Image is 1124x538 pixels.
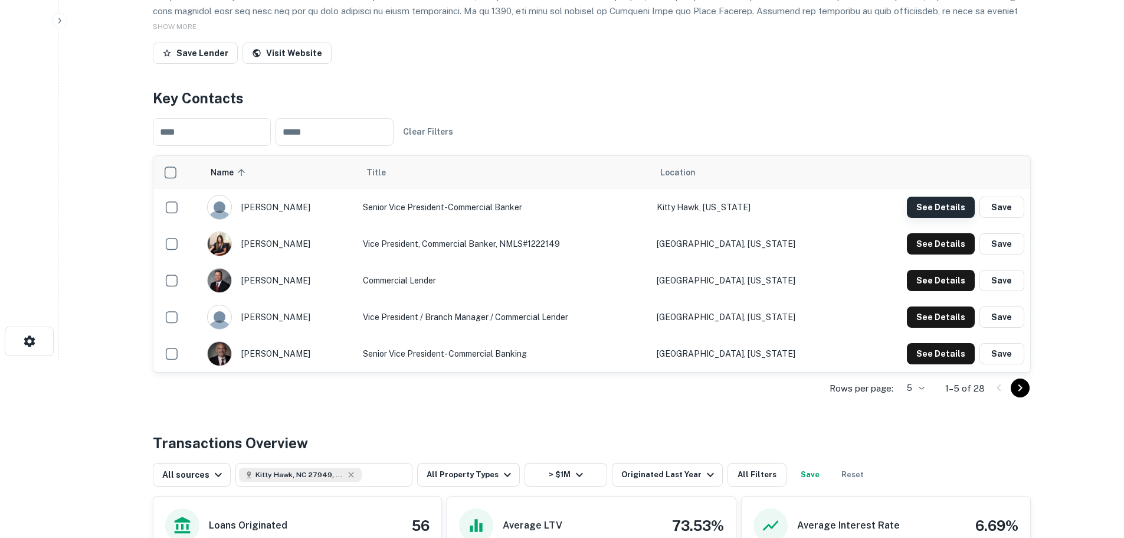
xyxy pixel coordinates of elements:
span: Name [211,165,249,180]
td: Vice President, Commercial Banker, NMLS#1222149 [357,226,651,262]
button: Save your search to get updates of matches that match your search criteria. [791,463,829,487]
div: scrollable content [153,156,1030,372]
button: See Details [907,343,975,364]
div: All sources [162,468,225,482]
td: [GEOGRAPHIC_DATA], [US_STATE] [651,262,854,299]
td: Senior Vice President- Commercial Banking [357,335,651,372]
div: [PERSON_NAME] [207,341,351,366]
button: Save [979,233,1024,255]
button: Save [979,270,1024,291]
td: [GEOGRAPHIC_DATA], [US_STATE] [651,226,854,262]
iframe: Chat Widget [1065,444,1124,500]
div: [PERSON_NAME] [207,268,351,293]
h4: 6.69% [975,515,1018,536]
p: 1–5 of 28 [945,382,985,396]
button: Clear Filters [398,121,458,142]
img: 1725374619320 [208,232,231,256]
th: Location [651,156,854,189]
button: Save [979,343,1024,364]
button: See Details [907,233,975,255]
button: > $1M [525,463,607,487]
h4: Transactions Overview [153,432,308,454]
button: Save [979,307,1024,328]
td: [GEOGRAPHIC_DATA], [US_STATE] [651,335,854,372]
p: Rows per page: [830,382,893,396]
span: SHOW MORE [153,22,196,31]
button: See Details [907,307,975,328]
h4: 73.53% [672,515,724,536]
span: Location [660,165,696,180]
button: All Filters [728,463,787,487]
div: [PERSON_NAME] [207,195,351,220]
button: All sources [153,463,231,487]
span: Kitty Hawk, NC 27949, [GEOGRAPHIC_DATA] [255,469,344,480]
button: Go to next page [1011,379,1030,397]
td: Kitty Hawk, [US_STATE] [651,189,854,226]
span: Title [366,165,401,180]
div: [PERSON_NAME] [207,231,351,256]
button: Originated Last Year [612,463,723,487]
h4: Key Contacts [153,87,1031,109]
button: See Details [907,197,975,218]
img: 1718299189015 [208,342,231,366]
h4: 56 [412,515,430,536]
td: [GEOGRAPHIC_DATA], [US_STATE] [651,299,854,335]
h6: Average Interest Rate [797,519,900,533]
img: 1581627001401 [208,269,231,292]
div: [PERSON_NAME] [207,305,351,330]
th: Name [201,156,357,189]
a: Visit Website [243,43,332,64]
td: Vice President / Branch Manager / Commercial Lender [357,299,651,335]
button: Save Lender [153,43,238,64]
div: 5 [898,380,926,397]
button: All Property Types [417,463,520,487]
td: Senior Vice President-Commercial Banker [357,189,651,226]
button: See Details [907,270,975,291]
button: Save [979,197,1024,218]
h6: Loans Originated [209,519,287,533]
div: Originated Last Year [621,468,717,482]
button: Reset [834,463,871,487]
td: Commercial Lender [357,262,651,299]
img: 9c8pery4andzj6ohjkjp54ma2 [208,195,231,219]
h6: Average LTV [503,519,562,533]
th: Title [357,156,651,189]
img: 9c8pery4andzj6ohjkjp54ma2 [208,305,231,329]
